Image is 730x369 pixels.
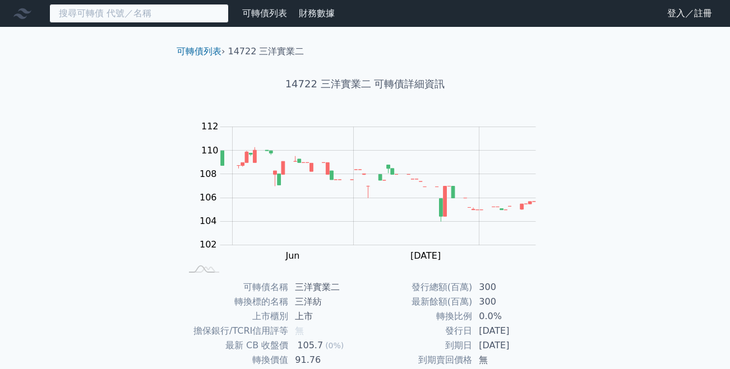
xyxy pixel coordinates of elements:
td: 擔保銀行/TCRI信用評等 [181,324,288,338]
tspan: 104 [200,216,217,226]
td: 到期日 [365,338,472,353]
td: 到期賣回價格 [365,353,472,367]
td: 發行日 [365,324,472,338]
td: 無 [472,353,549,367]
a: 可轉債列表 [177,46,221,57]
td: 可轉債名稱 [181,280,288,295]
a: 財務數據 [299,8,335,18]
iframe: Chat Widget [674,315,730,369]
span: 無 [295,325,304,336]
td: 三洋實業二 [288,280,365,295]
tspan: 106 [200,192,217,203]
input: 搜尋可轉債 代號／名稱 [49,4,229,23]
tspan: Jun [285,250,299,261]
tspan: 110 [201,145,219,156]
td: 最新 CB 收盤價 [181,338,288,353]
td: 轉換標的名稱 [181,295,288,309]
tspan: 108 [200,169,217,179]
td: 0.0% [472,309,549,324]
td: 發行總額(百萬) [365,280,472,295]
td: 轉換比例 [365,309,472,324]
td: 上市櫃別 [181,309,288,324]
tspan: 102 [200,239,217,250]
tspan: [DATE] [410,250,441,261]
td: 91.76 [288,353,365,367]
td: 三洋紡 [288,295,365,309]
tspan: 112 [201,121,219,132]
td: 轉換價值 [181,353,288,367]
td: 最新餘額(百萬) [365,295,472,309]
g: Chart [194,121,553,261]
td: [DATE] [472,324,549,338]
td: 300 [472,280,549,295]
a: 可轉債列表 [242,8,287,18]
h1: 14722 三洋實業二 可轉債詳細資訊 [168,76,562,92]
td: 上市 [288,309,365,324]
div: 105.7 [295,338,325,353]
li: › [177,45,225,58]
td: [DATE] [472,338,549,353]
a: 登入／註冊 [658,4,721,22]
td: 300 [472,295,549,309]
span: (0%) [325,341,344,350]
li: 14722 三洋實業二 [228,45,304,58]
